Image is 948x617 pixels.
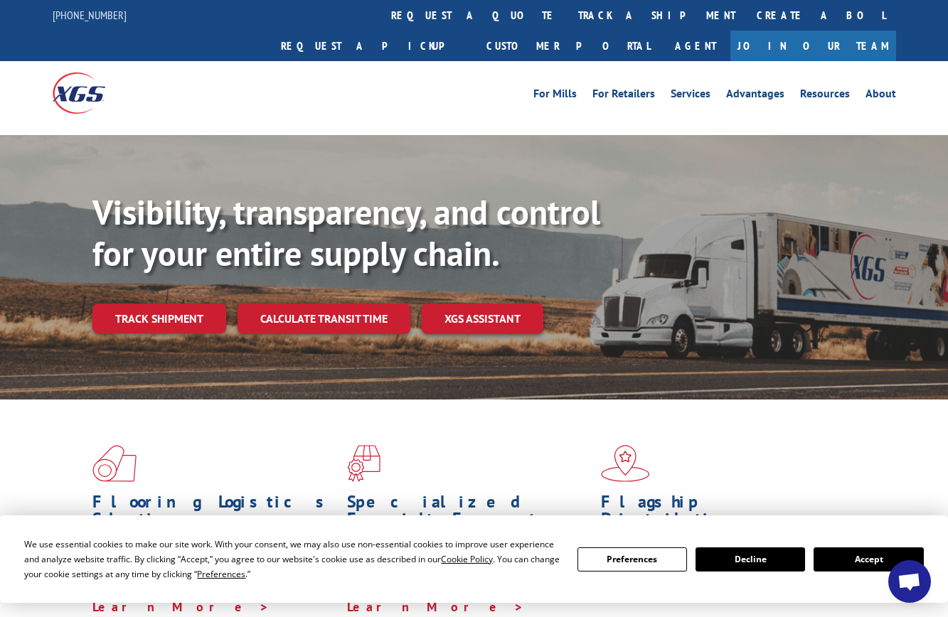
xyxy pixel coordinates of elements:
[92,190,600,275] b: Visibility, transparency, and control for your entire supply chain.
[601,445,650,482] img: xgs-icon-flagship-distribution-model-red
[270,31,476,61] a: Request a pickup
[601,493,845,552] h1: Flagship Distribution Model
[347,599,524,615] a: Learn More >
[800,88,850,104] a: Resources
[726,88,784,104] a: Advantages
[533,88,577,104] a: For Mills
[441,553,493,565] span: Cookie Policy
[814,547,923,572] button: Accept
[696,547,805,572] button: Decline
[347,445,380,482] img: xgs-icon-focused-on-flooring-red
[238,304,410,334] a: Calculate transit time
[661,31,730,61] a: Agent
[866,88,896,104] a: About
[347,493,591,535] h1: Specialized Freight Experts
[577,547,687,572] button: Preferences
[53,8,127,22] a: [PHONE_NUMBER]
[92,445,137,482] img: xgs-icon-total-supply-chain-intelligence-red
[671,88,710,104] a: Services
[92,599,270,615] a: Learn More >
[197,568,245,580] span: Preferences
[24,537,560,581] div: We use essential cookies to make our site work. With your consent, we may also use non-essential ...
[92,493,336,535] h1: Flooring Logistics Solutions
[730,31,896,61] a: Join Our Team
[592,88,655,104] a: For Retailers
[422,304,543,334] a: XGS ASSISTANT
[888,560,931,603] div: Open chat
[92,304,226,333] a: Track shipment
[476,31,661,61] a: Customer Portal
